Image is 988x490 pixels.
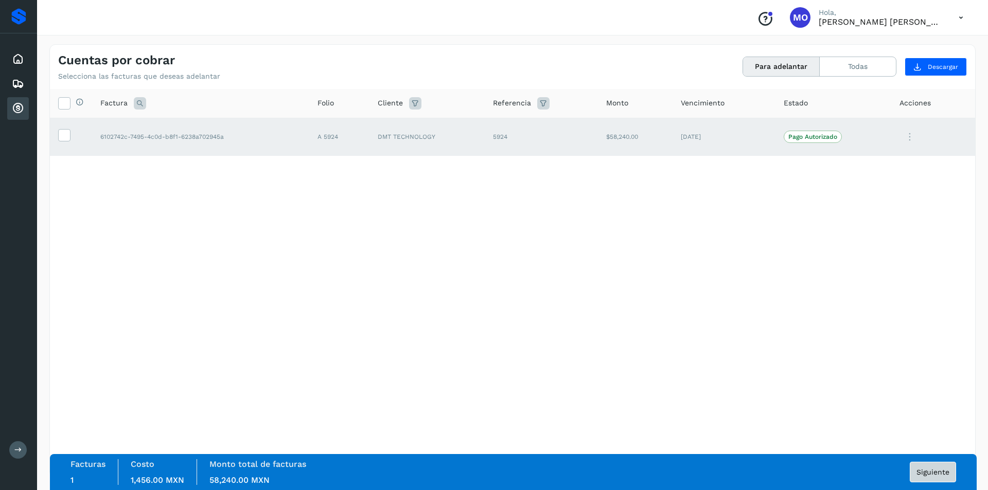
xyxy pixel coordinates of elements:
[819,17,942,27] p: Macaria Olvera Camarillo
[317,98,334,108] span: Folio
[70,475,74,485] span: 1
[493,98,531,108] span: Referencia
[910,462,956,482] button: Siguiente
[100,98,128,108] span: Factura
[820,57,896,76] button: Todas
[905,58,967,76] button: Descargar
[131,459,154,469] label: Costo
[7,97,29,120] div: Cuentas por cobrar
[7,72,29,95] div: Embarques
[369,118,484,156] td: DMT TECHNOLOGY
[378,98,403,108] span: Cliente
[673,118,775,156] td: [DATE]
[131,475,184,485] span: 1,456.00 MXN
[784,98,808,108] span: Estado
[7,48,29,70] div: Inicio
[209,459,306,469] label: Monto total de facturas
[598,118,673,156] td: $58,240.00
[788,133,837,140] p: Pago Autorizado
[928,62,958,71] span: Descargar
[209,475,270,485] span: 58,240.00 MXN
[58,72,220,81] p: Selecciona las facturas que deseas adelantar
[819,8,942,17] p: Hola,
[70,459,105,469] label: Facturas
[485,118,598,156] td: 5924
[916,468,949,476] span: Siguiente
[606,98,628,108] span: Monto
[743,57,820,76] button: Para adelantar
[899,98,931,108] span: Acciones
[58,53,175,68] h4: Cuentas por cobrar
[92,118,309,156] td: 6102742c-7495-4c0d-b8f1-6238a702945a
[681,98,725,108] span: Vencimiento
[309,118,370,156] td: A 5924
